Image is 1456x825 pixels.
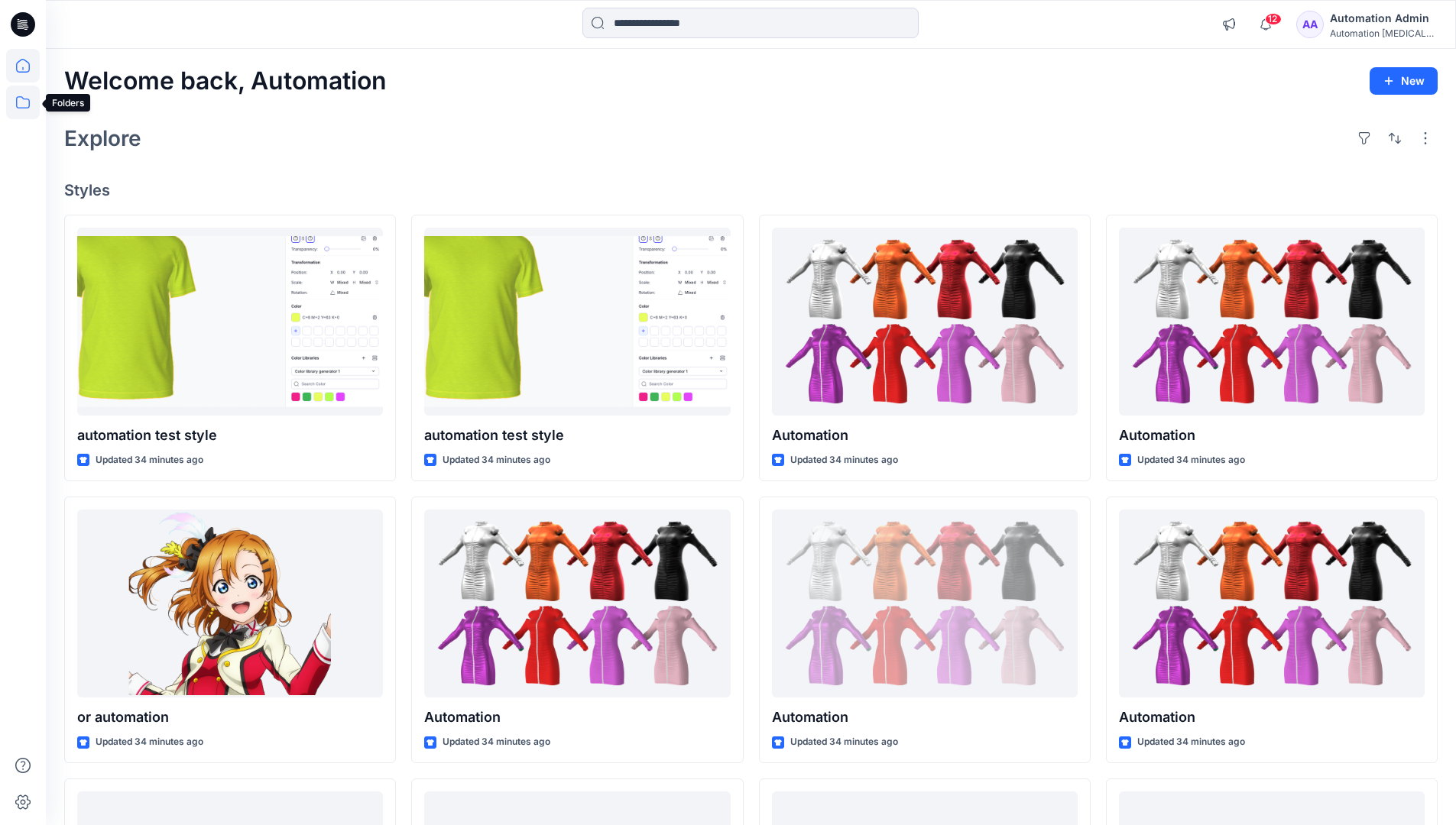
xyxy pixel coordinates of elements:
[1119,228,1425,416] a: Automation
[424,425,730,446] p: automation test style
[443,452,550,468] p: Updated 34 minutes ago
[1296,11,1324,38] div: AA
[772,707,1078,728] p: Automation
[790,734,898,750] p: Updated 34 minutes ago
[96,452,203,468] p: Updated 34 minutes ago
[1119,510,1425,698] a: Automation
[790,452,898,468] p: Updated 34 minutes ago
[1265,13,1282,25] span: 12
[1137,452,1245,468] p: Updated 34 minutes ago
[77,228,383,416] a: automation test style
[77,707,383,728] p: or automation
[772,510,1078,698] a: Automation
[1330,27,1437,39] div: Automation [MEDICAL_DATA]...
[424,510,730,698] a: Automation
[77,510,383,698] a: or automation
[1330,9,1437,27] div: Automation Admin
[1119,707,1425,728] p: Automation
[772,425,1078,446] p: Automation
[424,228,730,416] a: automation test style
[1119,425,1425,446] p: Automation
[64,126,141,150] h2: Explore
[1370,67,1438,95] button: New
[96,734,203,750] p: Updated 34 minutes ago
[64,181,1438,199] h4: Styles
[443,734,550,750] p: Updated 34 minutes ago
[1137,734,1245,750] p: Updated 34 minutes ago
[772,228,1078,416] a: Automation
[424,707,730,728] p: Automation
[77,425,383,446] p: automation test style
[64,67,387,95] h2: Welcome back, Automation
